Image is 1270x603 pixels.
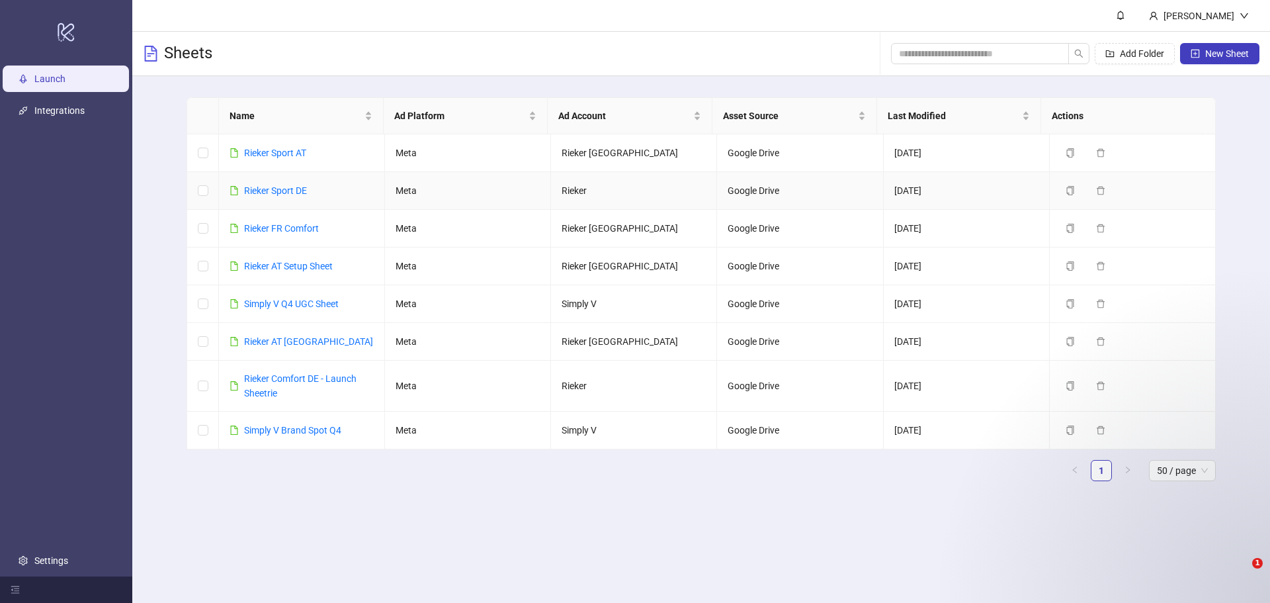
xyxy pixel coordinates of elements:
[1180,43,1259,64] button: New Sheet
[384,98,548,134] th: Ad Platform
[712,98,877,134] th: Asset Source
[1158,9,1240,23] div: [PERSON_NAME]
[1117,460,1138,481] li: Next Page
[1096,148,1105,158] span: delete
[717,210,883,248] td: Google Drive
[1066,224,1075,233] span: copy
[551,285,717,323] td: Simply V
[551,323,717,361] td: Rieker [GEOGRAPHIC_DATA]
[230,186,239,195] span: file
[1095,43,1175,64] button: Add Folder
[884,210,1050,248] td: [DATE]
[1096,337,1105,346] span: delete
[394,109,527,123] span: Ad Platform
[717,412,883,449] td: Google Drive
[884,134,1050,172] td: [DATE]
[244,373,357,398] a: Rieker Comfort DE - Launch Sheetrie
[1096,224,1105,233] span: delete
[1205,48,1249,59] span: New Sheet
[1096,426,1105,435] span: delete
[884,323,1050,361] td: [DATE]
[551,172,717,210] td: Rieker
[717,361,883,412] td: Google Drive
[385,285,551,323] td: Meta
[1149,11,1158,21] span: user
[244,261,333,271] a: Rieker AT Setup Sheet
[230,426,239,435] span: file
[385,412,551,449] td: Meta
[385,172,551,210] td: Meta
[884,248,1050,285] td: [DATE]
[164,43,212,64] h3: Sheets
[1091,461,1111,481] a: 1
[1191,49,1200,58] span: plus-square
[551,412,717,449] td: Simply V
[34,73,65,84] a: Launch
[230,261,239,271] span: file
[385,323,551,361] td: Meta
[385,248,551,285] td: Meta
[558,109,691,123] span: Ad Account
[1064,460,1085,481] li: Previous Page
[385,361,551,412] td: Meta
[1066,299,1075,308] span: copy
[1071,466,1079,474] span: left
[385,134,551,172] td: Meta
[1066,381,1075,391] span: copy
[230,337,239,346] span: file
[143,46,159,62] span: file-text
[1066,148,1075,158] span: copy
[244,148,306,158] a: Rieker Sport AT
[1066,186,1075,195] span: copy
[230,224,239,233] span: file
[1064,460,1085,481] button: left
[1225,558,1257,590] iframe: Intercom live chat
[717,248,883,285] td: Google Drive
[551,248,717,285] td: Rieker [GEOGRAPHIC_DATA]
[1041,98,1206,134] th: Actions
[888,109,1020,123] span: Last Modified
[1074,49,1083,58] span: search
[1149,460,1216,481] div: Page Size
[884,172,1050,210] td: [DATE]
[1157,461,1208,481] span: 50 / page
[230,148,239,158] span: file
[230,299,239,308] span: file
[717,323,883,361] td: Google Drive
[244,223,319,234] a: Rieker FR Comfort
[244,185,307,196] a: Rieker Sport DE
[1124,466,1132,474] span: right
[1066,261,1075,271] span: copy
[1096,186,1105,195] span: delete
[11,585,20,594] span: menu-fold
[1066,426,1075,435] span: copy
[244,336,373,347] a: Rieker AT [GEOGRAPHIC_DATA]
[1096,299,1105,308] span: delete
[884,285,1050,323] td: [DATE]
[1091,460,1112,481] li: 1
[385,210,551,248] td: Meta
[1116,11,1125,20] span: bell
[717,134,883,172] td: Google Drive
[230,381,239,391] span: file
[219,98,384,134] th: Name
[1096,381,1105,391] span: delete
[1240,11,1249,21] span: down
[548,98,712,134] th: Ad Account
[551,134,717,172] td: Rieker [GEOGRAPHIC_DATA]
[1105,49,1115,58] span: folder-add
[230,109,362,123] span: Name
[877,98,1042,134] th: Last Modified
[1117,460,1138,481] button: right
[551,361,717,412] td: Rieker
[244,299,339,309] a: Simply V Q4 UGC Sheet
[1096,261,1105,271] span: delete
[1120,48,1164,59] span: Add Folder
[34,555,68,566] a: Settings
[717,285,883,323] td: Google Drive
[551,210,717,248] td: Rieker [GEOGRAPHIC_DATA]
[723,109,855,123] span: Asset Source
[717,172,883,210] td: Google Drive
[34,105,85,116] a: Integrations
[1252,558,1263,569] span: 1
